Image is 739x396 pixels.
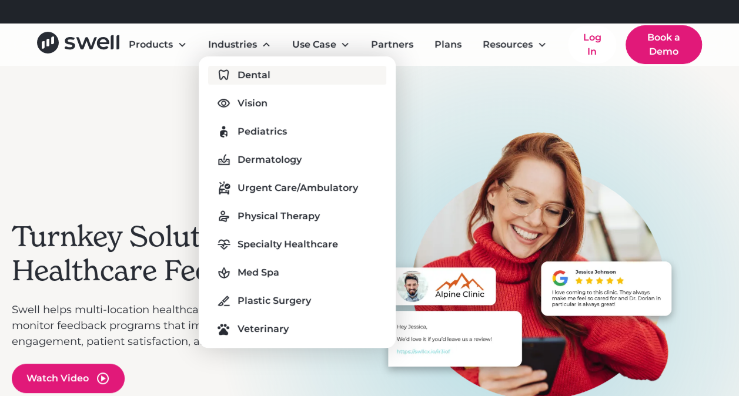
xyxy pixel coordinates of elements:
a: Partners [362,33,423,56]
div: Use Case [292,38,336,52]
div: Resources [483,38,533,52]
a: Vision [208,94,386,113]
div: Industries [208,38,257,52]
a: Med Spa [208,263,386,282]
a: Dental [208,66,386,85]
a: Book a Demo [626,25,703,64]
a: home [37,32,120,58]
div: Products [119,33,196,56]
iframe: Chat Widget [538,269,739,396]
div: Plastic Surgery [238,294,311,308]
h2: Turnkey Solutions for Healthcare Feedback [12,220,313,287]
div: Specialty Healthcare [238,237,338,251]
nav: Industries [199,56,395,348]
a: Physical Therapy [208,207,386,226]
a: Log In [568,26,616,63]
a: Pediatrics [208,122,386,141]
div: Products [129,38,173,52]
div: Dental [238,68,270,82]
div: Veterinary [238,322,289,336]
div: Resources [473,33,556,56]
a: Veterinary [208,320,386,338]
div: Watch Video [26,371,89,385]
div: Physical Therapy [238,209,320,223]
div: Urgent Care/Ambulatory [238,181,358,195]
a: Specialty Healthcare [208,235,386,254]
div: Vision [238,96,267,110]
a: Urgent Care/Ambulatory [208,179,386,197]
a: Plans [425,33,471,56]
div: Dermatology [238,153,302,167]
a: Dermatology [208,150,386,169]
div: Industries [199,33,280,56]
a: open lightbox [12,364,125,393]
div: Use Case [283,33,359,56]
p: Swell helps multi-location healthcare orgs roll out and monitor feedback programs that improve em... [12,302,313,350]
div: Pediatrics [238,125,287,139]
a: Plastic Surgery [208,291,386,310]
div: Med Spa [238,266,279,280]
